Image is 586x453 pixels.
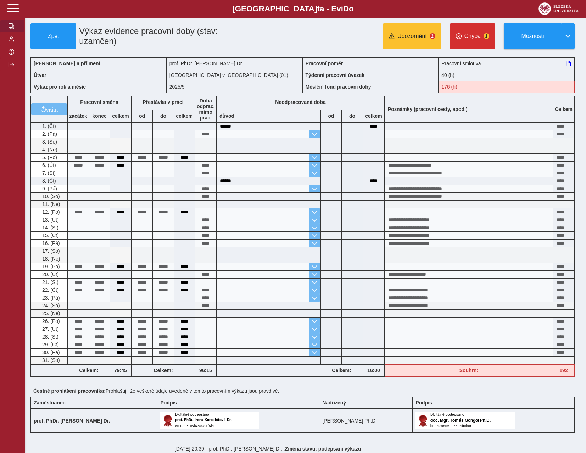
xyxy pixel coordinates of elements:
[41,349,60,355] span: 30. (Pá)
[110,368,131,373] b: 79:45
[41,248,60,254] span: 17. (So)
[343,4,349,13] span: D
[397,33,427,39] span: Upozornění
[439,69,575,81] div: 40 (h)
[41,272,59,277] span: 20. (Út)
[33,388,106,394] b: Čestné prohlášení pracovníka:
[68,368,110,373] b: Celkem:
[34,72,46,78] b: Útvar
[41,318,60,324] span: 26. (Po)
[41,342,59,347] span: 29. (Čt)
[41,201,60,207] span: 11. (Ne)
[76,23,259,49] h1: Výkaz evidence pracovní doby (stav: uzamčen)
[41,194,60,199] span: 10. (So)
[110,113,131,119] b: celkem
[167,81,303,93] div: 2025/5
[320,368,363,373] b: Celkem:
[430,33,435,39] span: 2
[553,368,574,373] b: 192
[41,326,59,332] span: 27. (Út)
[275,99,325,105] b: Neodpracovaná doba
[143,99,183,105] b: Přestávka v práci
[153,113,174,119] b: do
[464,33,481,39] span: Chyba
[322,400,346,406] b: Nadřízený
[41,295,60,301] span: 23. (Pá)
[34,400,65,406] b: Zaměstnanec
[349,4,354,13] span: o
[30,193,68,201] div: Odpracovaná doba v sobotu nebo v neděli.
[439,81,575,93] div: Fond pracovní doby (176 h) a součet hodin (192 h) se neshodují!
[41,256,60,262] span: 18. (Ne)
[41,287,59,293] span: 22. (Čt)
[504,23,561,49] button: Možnosti
[439,57,575,69] div: Pracovní smlouva
[41,225,58,230] span: 14. (St)
[41,123,56,129] span: 1. (Čt)
[30,23,76,49] button: Zpět
[160,400,177,406] b: Podpis
[41,233,59,238] span: 15. (Čt)
[174,113,195,119] b: celkem
[41,217,59,223] span: 13. (Út)
[46,106,58,112] span: vrátit
[342,113,363,119] b: do
[89,113,110,119] b: konec
[132,368,195,373] b: Celkem:
[41,186,57,191] span: 9. (Pá)
[41,240,60,246] span: 16. (Pá)
[450,23,495,49] button: Chyba1
[41,139,57,145] span: 3. (So)
[68,113,89,119] b: začátek
[363,368,384,373] b: 16:00
[415,412,515,429] img: Digitálně podepsáno uživatelem
[484,33,489,39] span: 1
[306,72,365,78] b: Týdenní pracovní úvazek
[553,364,575,377] div: Fond pracovní doby (176 h) a součet hodin (192 h) se neshodují!
[383,23,441,49] button: Upozornění2
[41,155,57,160] span: 5. (Po)
[30,385,580,397] div: Prohlašuji, že veškeré údaje uvedené v tomto pracovním výkazu jsou pravdivé.
[321,113,341,119] b: od
[34,84,86,90] b: Výkaz pro rok a měsíc
[317,4,319,13] span: t
[41,357,60,363] span: 31. (So)
[41,303,60,308] span: 24. (So)
[41,279,58,285] span: 21. (St)
[538,2,579,15] img: logo_web_su.png
[306,61,343,66] b: Pracovní poměr
[34,61,100,66] b: [PERSON_NAME] a příjmení
[41,209,60,215] span: 12. (Po)
[167,69,303,81] div: [GEOGRAPHIC_DATA] v [GEOGRAPHIC_DATA] (01)
[41,311,60,316] span: 25. (Ne)
[319,409,413,433] td: [PERSON_NAME] Ph.D.
[132,113,152,119] b: od
[41,334,58,340] span: 28. (St)
[459,368,479,373] b: Souhrn:
[41,178,56,184] span: 8. (Čt)
[195,368,216,373] b: 96:15
[160,412,259,429] img: Digitálně podepsáno uživatelem
[285,446,361,452] b: Změna stavu: podepsání výkazu
[34,33,73,39] span: Zpět
[34,418,110,424] b: prof. PhDr. [PERSON_NAME] Dr.
[41,147,57,152] span: 4. (Ne)
[41,131,57,137] span: 2. (Pá)
[385,364,553,377] div: Fond pracovní doby (176 h) a součet hodin (192 h) se neshodují!
[197,98,215,121] b: Doba odprac. mimo prac.
[306,84,371,90] b: Měsíční fond pracovní doby
[31,103,67,115] button: vrátit
[41,264,60,269] span: 19. (Po)
[80,99,118,105] b: Pracovní směna
[385,106,470,112] b: Poznámky (pracovní cesty, apod.)
[510,33,556,39] span: Možnosti
[41,162,56,168] span: 6. (Út)
[21,4,565,13] b: [GEOGRAPHIC_DATA] a - Evi
[30,302,68,310] div: Odpracovaná doba v sobotu nebo v neděli.
[167,57,303,69] div: prof. PhDr. [PERSON_NAME] Dr.
[555,106,573,112] b: Celkem
[219,113,234,119] b: důvod
[41,170,56,176] span: 7. (St)
[363,113,384,119] b: celkem
[415,400,432,406] b: Podpis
